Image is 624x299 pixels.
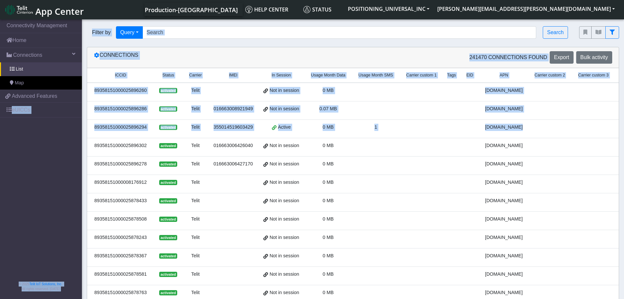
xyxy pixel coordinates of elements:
div: [DOMAIN_NAME] [484,160,524,168]
span: activated [159,272,177,277]
span: Not in session [270,271,299,278]
button: Export [550,51,573,64]
div: 016663006426040 [212,142,254,149]
div: [DOMAIN_NAME] [484,105,524,113]
span: Not in session [270,289,299,296]
span: Carrier custom 1 [406,72,437,78]
a: Telit IoT Solutions, Inc. [29,282,62,286]
div: [DOMAIN_NAME] [484,289,524,296]
span: Export [554,54,569,60]
span: Carrier [189,72,201,78]
div: [DOMAIN_NAME] [484,179,524,186]
span: 0 MB [323,124,334,130]
button: POSITIONING_UNIVERSAL_INC [344,3,433,15]
div: [DOMAIN_NAME] [484,124,524,131]
span: Bulk activity [580,54,608,60]
div: 1 [356,124,396,131]
span: 0 MB [323,253,334,258]
div: Telit [186,87,204,94]
div: Telit [186,252,204,260]
a: App Center [5,3,83,17]
div: 89358151000025896302 [91,142,150,149]
span: Not in session [270,216,299,223]
div: Telit [186,234,204,241]
div: [DOMAIN_NAME] [484,197,524,204]
a: Your current platform instance [144,3,237,16]
div: 89358151000008176912 [91,179,150,186]
span: Usage Month Data [311,72,345,78]
button: Bulk activity [576,51,612,64]
span: ICCID [115,72,126,78]
span: Not in session [270,105,299,113]
button: [PERSON_NAME][EMAIL_ADDRESS][PERSON_NAME][DOMAIN_NAME] [433,3,619,15]
span: activated [159,198,177,203]
div: fitlers menu [579,26,619,39]
span: List [16,66,23,73]
span: activated [159,235,177,240]
span: 0 MB [323,143,334,148]
span: Help center [245,6,288,13]
div: 89358151000025878581 [91,271,150,278]
div: 89358151000025878367 [91,252,150,260]
span: activated [159,106,177,112]
img: logo-telit-cinterion-gw-new.png [5,5,33,15]
div: Telit [186,179,204,186]
span: App Center [35,5,84,17]
div: 89358151000025878243 [91,234,150,241]
span: activated [159,143,177,148]
span: Carrier custom 2 [535,72,565,78]
div: [DOMAIN_NAME] [484,142,524,149]
span: 0 MB [323,235,334,240]
div: Telit [186,216,204,223]
span: Not in session [270,252,299,260]
div: 89358151000025896278 [91,160,150,168]
div: [DOMAIN_NAME] [484,234,524,241]
span: Status [303,6,331,13]
a: Status [301,3,344,16]
span: 0 MB [323,88,334,93]
span: Production-[GEOGRAPHIC_DATA] [145,6,238,14]
span: activated [159,290,177,295]
img: knowledge.svg [245,6,253,13]
span: 0 MB [323,216,334,222]
span: Status [162,72,174,78]
button: Search [543,26,568,39]
span: Connections [13,51,42,59]
span: APN [500,72,508,78]
div: 016663008921949 [212,105,254,113]
div: 89358151000025896260 [91,87,150,94]
div: 016663006427170 [212,160,254,168]
div: [DOMAIN_NAME] [484,271,524,278]
span: Not in session [270,234,299,241]
div: Telit [186,142,204,149]
span: activated [159,161,177,167]
span: 0.07 MB [319,106,337,111]
div: 355014519603429 [212,124,254,131]
span: Not in session [270,142,299,149]
span: 0 MB [323,161,334,166]
a: Help center [243,3,301,16]
span: Advanced Features [12,92,57,100]
span: Not in session [270,197,299,204]
div: [DOMAIN_NAME] [484,216,524,223]
img: status.svg [303,6,311,13]
button: Query [116,26,143,39]
span: IMEI [229,72,237,78]
div: Telit [186,160,204,168]
span: 241470 Connections found [469,53,547,61]
div: 89358151000025896286 [91,105,150,113]
span: activated [159,88,177,93]
span: activated [159,180,177,185]
span: 0 MB [323,290,334,295]
div: 89358151000025878508 [91,216,150,223]
div: [DOMAIN_NAME] [484,252,524,260]
input: Search... [142,26,537,39]
span: Map [15,79,24,87]
span: 0 MB [323,180,334,185]
span: In Session [272,72,291,78]
span: activated [159,125,177,130]
span: activated [159,253,177,259]
div: 89358151000025878763 [91,289,150,296]
span: Filter by [87,29,116,36]
div: 89358151000025878433 [91,197,150,204]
